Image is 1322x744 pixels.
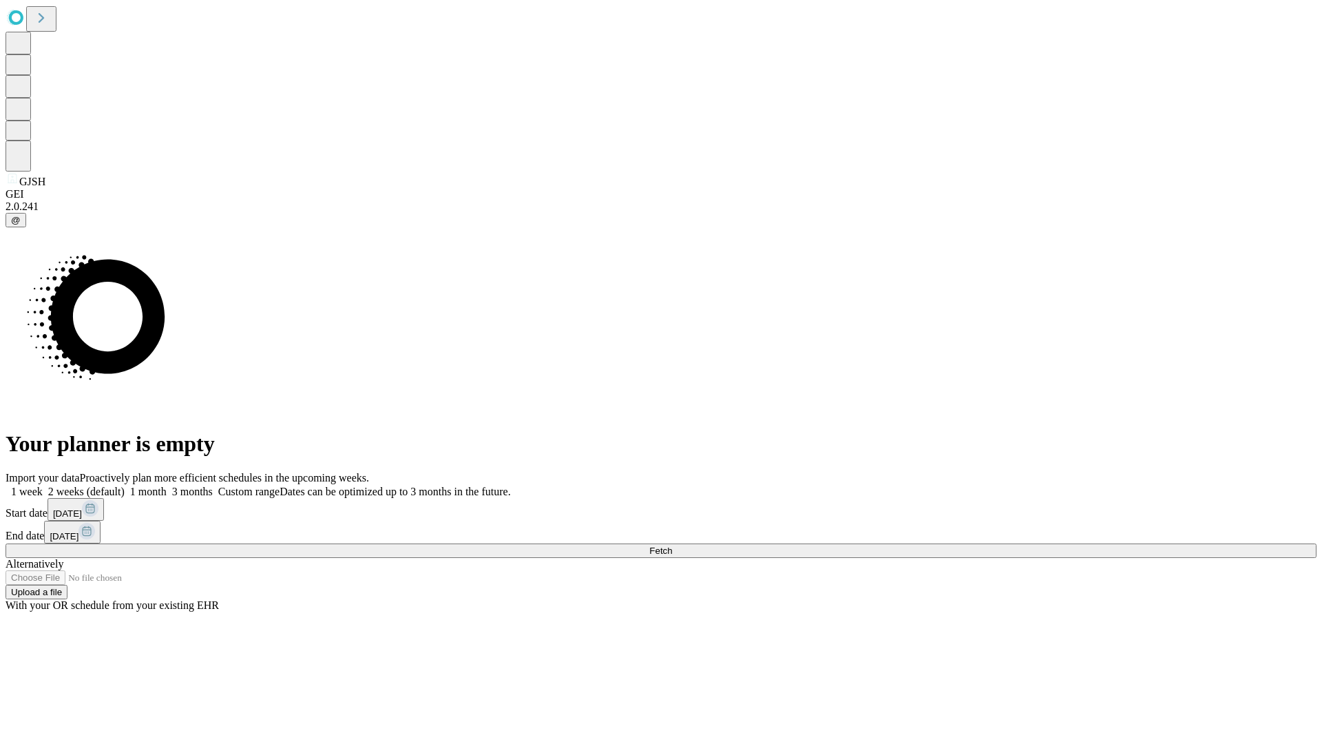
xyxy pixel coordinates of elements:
span: 1 month [130,486,167,497]
button: Fetch [6,544,1316,558]
span: 1 week [11,486,43,497]
span: 2 weeks (default) [48,486,125,497]
button: [DATE] [48,498,104,521]
div: Start date [6,498,1316,521]
button: @ [6,213,26,227]
span: 3 months [172,486,213,497]
h1: Your planner is empty [6,431,1316,457]
span: Proactively plan more efficient schedules in the upcoming weeks. [80,472,369,484]
span: Alternatively [6,558,63,570]
span: Import your data [6,472,80,484]
span: With your OR schedule from your existing EHR [6,599,219,611]
div: 2.0.241 [6,200,1316,213]
div: GEI [6,188,1316,200]
span: [DATE] [53,508,82,519]
div: End date [6,521,1316,544]
span: [DATE] [50,531,78,541]
button: Upload a file [6,585,67,599]
span: @ [11,215,21,225]
span: Dates can be optimized up to 3 months in the future. [280,486,510,497]
span: Fetch [649,546,672,556]
button: [DATE] [44,521,101,544]
span: Custom range [218,486,280,497]
span: GJSH [19,176,45,187]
